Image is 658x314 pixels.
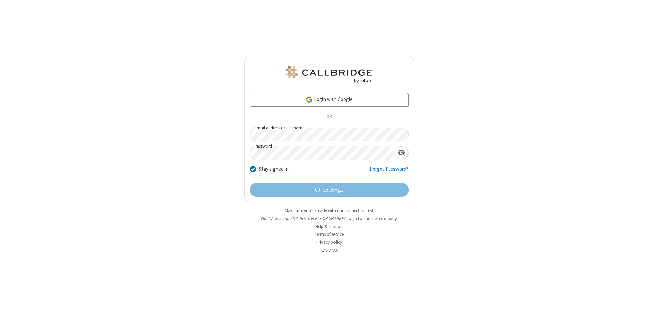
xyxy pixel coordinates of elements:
a: Terms of service [315,231,344,237]
img: google-icon.png [305,96,313,104]
input: Email address or username [250,128,409,141]
li: v2.6.349.6 [244,247,414,253]
span: OR [324,112,334,122]
input: Password [250,146,395,160]
li: Not QA Selenium DO NOT DELETE OR CHANGE? [244,215,414,222]
span: Loading... [323,186,343,194]
label: Stay signed in [259,165,289,173]
div: Show password [395,146,408,159]
button: Loading... [250,183,409,197]
button: Login to another company [346,215,397,222]
img: QA Selenium DO NOT DELETE OR CHANGE [284,66,374,83]
a: Privacy policy [316,239,342,245]
a: Make sure you're ready with our connection test [285,208,373,214]
a: Login with Google [250,93,409,107]
a: Help & support [315,224,343,229]
a: Forgot Password? [370,165,409,178]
